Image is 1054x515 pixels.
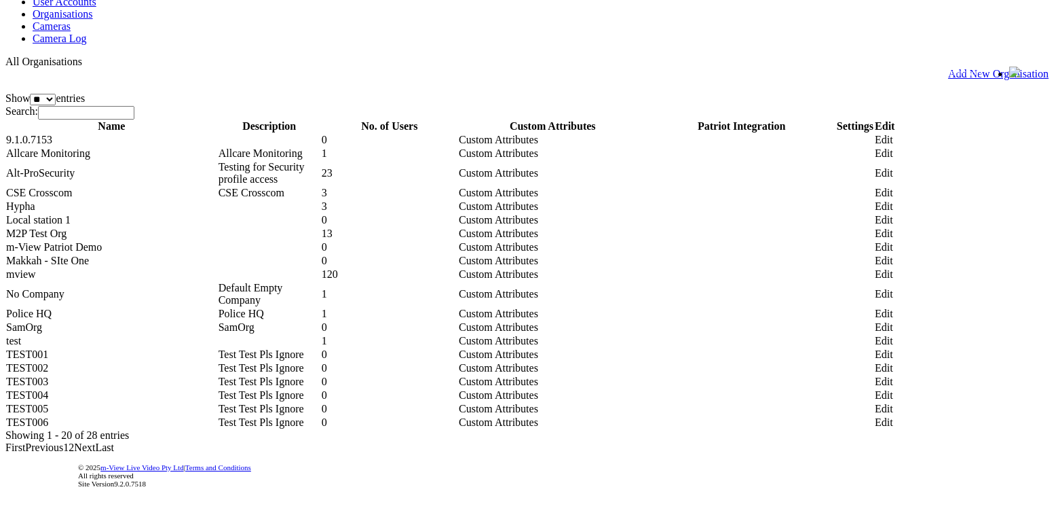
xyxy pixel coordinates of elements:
td: Police HQ [218,307,321,321]
td: Test Test Pls Ignore [218,416,321,429]
a: Edit [875,288,893,300]
td: 0 [321,389,458,402]
td: TEST006 [5,416,218,429]
img: DigiCert Secured Site Seal [14,456,69,495]
td: 1 [321,147,458,160]
a: Custom Attributes [459,416,538,428]
div: © 2025 | All rights reserved [78,463,1047,488]
td: 0 [321,402,458,416]
a: Custom Attributes [459,187,538,198]
a: Custom Attributes [459,362,538,374]
th: Edit: activate to sort column ascending [874,120,895,133]
td: CSE Crosscom [5,186,218,200]
th: Description: activate to sort column ascending [218,120,321,133]
a: Next [74,442,95,453]
td: 0 [321,375,458,389]
th: Custom Attributes [458,120,647,133]
td: Police HQ [5,307,218,321]
th: Settings: activate to sort column ascending [836,120,874,133]
td: 0 [321,254,458,268]
td: CSE Crosscom [218,186,321,200]
span: All Organisations [5,56,82,67]
a: Edit [875,349,893,360]
a: Custom Attributes [459,200,538,212]
a: Edit [875,134,893,145]
td: Alt-ProSecurity [5,160,218,186]
a: Edit [875,335,893,347]
a: Organisations [33,8,93,20]
td: Test Test Pls Ignore [218,361,321,375]
a: Edit [875,268,893,280]
a: Custom Attributes [459,241,538,253]
td: Test Test Pls Ignore [218,348,321,361]
td: Makkah - SIte One [5,254,218,268]
a: Edit [875,167,893,179]
span: 9.2.0.7518 [114,480,146,488]
td: TEST001 [5,348,218,361]
label: Search: [5,105,134,117]
td: mview [5,268,218,281]
a: Custom Attributes [459,335,538,347]
td: SamOrg [218,321,321,334]
td: Test Test Pls Ignore [218,375,321,389]
td: 0 [321,361,458,375]
a: Custom Attributes [459,268,538,280]
td: TEST004 [5,389,218,402]
td: M2P Test Org [5,227,218,241]
img: bell24.png [1009,67,1020,77]
td: Allcare Monitoring [5,147,218,160]
span: Welcome, afzaal (Supervisor) [877,67,982,77]
a: Edit [875,321,893,333]
td: 0 [321,416,458,429]
th: No. of Users: activate to sort column ascending [321,120,458,133]
th: Name: activate to sort column descending [5,120,218,133]
a: Custom Attributes [459,228,538,239]
a: Custom Attributes [459,214,538,226]
td: 0 [321,133,458,147]
a: Last [95,442,114,453]
td: 1 [321,281,458,307]
td: m-View Patriot Demo [5,241,218,254]
a: Terms and Conditions [185,463,251,472]
a: Edit [875,308,893,319]
td: 1 [321,334,458,348]
a: Edit [875,416,893,428]
a: Edit [875,200,893,212]
td: 0 [321,241,458,254]
a: Edit [875,214,893,226]
td: TEST003 [5,375,218,389]
a: 1 [63,442,69,453]
a: 2 [69,442,74,453]
td: Test Test Pls Ignore [218,389,321,402]
td: Test Test Pls Ignore [218,402,321,416]
a: Edit [875,187,893,198]
a: Edit [875,255,893,266]
a: Edit [875,147,893,159]
td: 3 [321,200,458,213]
a: Custom Attributes [459,255,538,266]
td: 0 [321,348,458,361]
a: Cameras [33,20,71,32]
a: First [5,442,25,453]
td: Testing for Security profile access [218,160,321,186]
a: Edit [875,389,893,401]
label: Show entries [5,92,85,104]
a: Custom Attributes [459,403,538,414]
a: Custom Attributes [459,349,538,360]
a: Edit [875,241,893,253]
select: Showentries [30,94,56,105]
td: Default Empty Company [218,281,321,307]
td: 9.1.0.7153 [5,133,218,147]
td: Local station 1 [5,213,218,227]
th: Patriot Integration [647,120,835,133]
a: Custom Attributes [459,321,538,333]
td: 23 [321,160,458,186]
td: 120 [321,268,458,281]
td: test [5,334,218,348]
a: m-View Live Video Pty Ltd [100,463,184,472]
td: TEST002 [5,361,218,375]
a: Custom Attributes [459,376,538,387]
a: Custom Attributes [459,308,538,319]
a: Custom Attributes [459,167,538,179]
td: No Company [5,281,218,307]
